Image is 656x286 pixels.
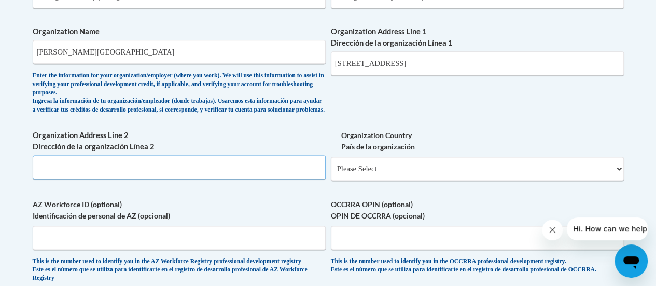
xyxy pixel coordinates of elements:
[615,244,648,278] iframe: Button to launch messaging window
[33,155,326,179] input: Metadata input
[33,40,326,64] input: Metadata input
[33,130,326,153] label: Organization Address Line 2 Dirección de la organización Línea 2
[331,257,624,275] div: This is the number used to identify you in the OCCRRA professional development registry. Este es ...
[567,217,648,240] iframe: Message from company
[33,26,326,37] label: Organization Name
[331,130,624,153] label: Organization Country País de la organización
[33,72,326,114] div: Enter the information for your organization/employer (where you work). We will use this informati...
[542,220,563,240] iframe: Close message
[6,7,84,16] span: Hi. How can we help?
[331,51,624,75] input: Metadata input
[33,199,326,222] label: AZ Workforce ID (optional) Identificación de personal de AZ (opcional)
[331,26,624,49] label: Organization Address Line 1 Dirección de la organización Línea 1
[331,199,624,222] label: OCCRRA OPIN (optional) OPIN DE OCCRRA (opcional)
[33,257,326,283] div: This is the number used to identify you in the AZ Workforce Registry professional development reg...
